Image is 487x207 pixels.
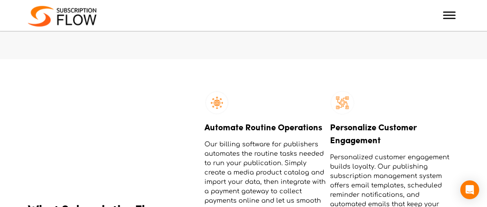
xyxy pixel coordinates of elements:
button: Toggle Menu [443,12,456,19]
img: Feasibility in Payment Processing [204,90,229,115]
img: Subscriptionflow [28,6,97,27]
img: Online Payment Forms [330,90,355,115]
h3: Personalize Customer Engagement [330,121,452,146]
h3: Automate Routine Operations [204,121,326,133]
div: Open Intercom Messenger [460,180,479,199]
